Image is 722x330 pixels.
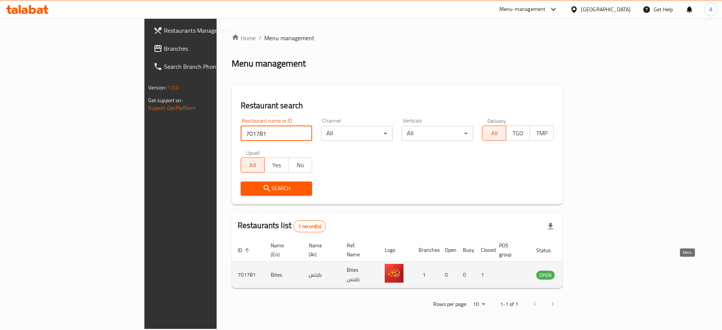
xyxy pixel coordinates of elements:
[439,262,457,288] td: 0
[536,271,555,280] span: OPEN
[294,223,326,230] span: 1 record(s)
[148,95,183,105] span: Get support on:
[288,157,312,173] button: No
[309,241,332,259] span: Name (Ar)
[246,150,260,155] label: Upsell
[402,126,473,141] div: All
[379,239,413,262] th: Logo
[709,5,712,14] span: A
[475,262,493,288] td: 1
[238,220,326,232] h2: Restaurants list
[341,262,379,288] td: Bites بايتس
[509,128,527,139] span: TGO
[241,157,265,173] button: All
[264,157,288,173] button: Yes
[347,241,370,259] span: Ref. Name
[433,300,467,309] p: Rows per page:
[487,118,506,123] label: Delivery
[148,83,167,92] span: Version:
[164,62,259,71] span: Search Branch Phone
[268,160,285,171] span: Yes
[482,126,506,141] button: All
[147,39,265,58] a: Branches
[232,33,563,42] nav: breadcrumb
[164,26,259,35] span: Restaurants Management
[457,262,475,288] td: 0
[485,128,503,139] span: All
[499,5,546,14] div: Menu-management
[164,44,259,53] span: Branches
[241,100,554,111] h2: Restaurant search
[244,160,262,171] span: All
[475,239,493,262] th: Closed
[541,217,560,235] div: Export file
[321,126,393,141] div: All
[470,299,488,310] div: Rows per page:
[500,300,518,309] p: 1-1 of 1
[247,184,306,193] span: Search
[265,262,303,288] td: Bites
[439,239,457,262] th: Open
[168,83,179,92] span: 1.0.0
[147,58,265,76] a: Search Branch Phone
[499,241,521,259] span: POS group
[529,126,554,141] button: TMP
[413,262,439,288] td: 1
[264,33,314,42] span: Menu management
[238,246,252,255] span: ID
[291,160,309,171] span: No
[457,239,475,262] th: Busy
[147,21,265,39] a: Restaurants Management
[232,239,596,288] table: enhanced table
[293,220,326,232] div: Total records count
[241,126,312,141] input: Search for restaurant name or ID..
[536,246,561,255] span: Status
[232,58,306,70] h2: Menu management
[533,128,551,139] span: TMP
[385,264,403,283] img: Bites
[241,182,312,195] button: Search
[271,241,294,259] span: Name (En)
[303,262,341,288] td: بايتس
[581,5,631,14] div: [GEOGRAPHIC_DATA]
[148,103,196,113] a: Support.OpsPlatform
[413,239,439,262] th: Branches
[506,126,530,141] button: TGO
